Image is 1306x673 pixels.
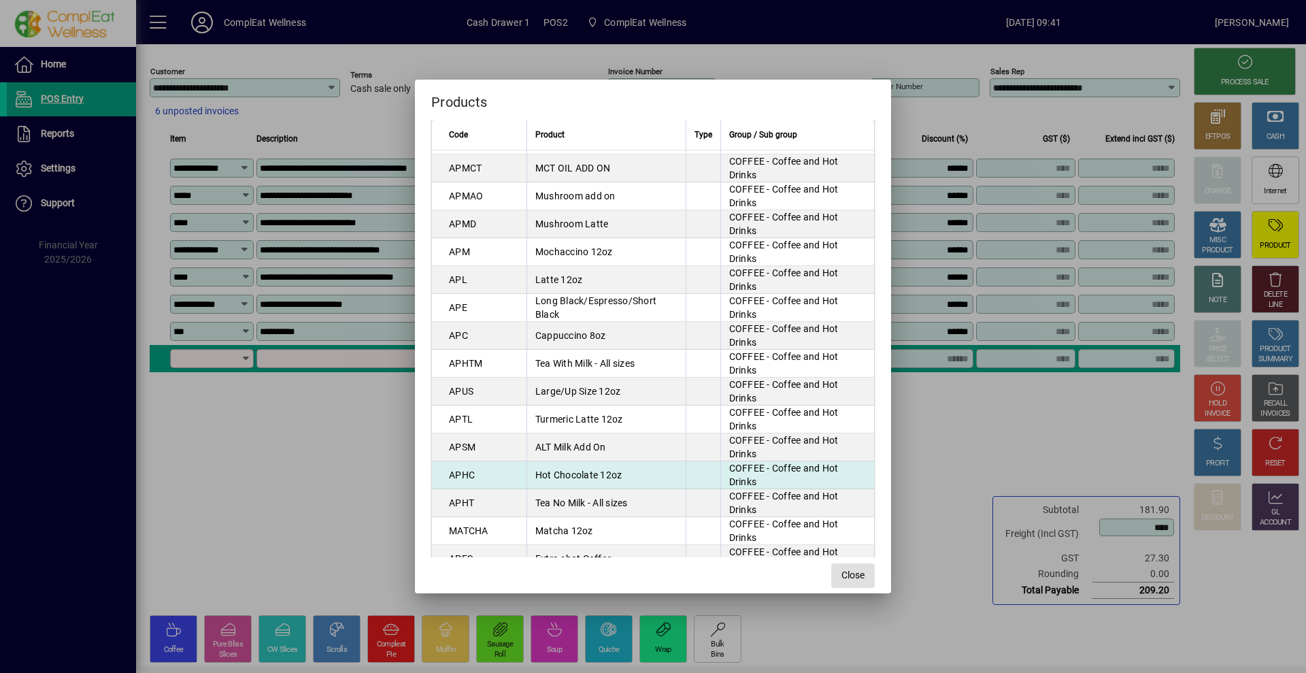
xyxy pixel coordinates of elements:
td: COFFEE - Coffee and Hot Drinks [720,350,874,378]
td: COFFEE - Coffee and Hot Drinks [720,322,874,350]
td: COFFEE - Coffee and Hot Drinks [720,238,874,266]
div: APES [449,552,473,565]
div: APMD [449,217,476,231]
td: Mochaccino 12oz [526,238,686,266]
td: Mushroom add on [526,182,686,210]
td: MCT OIL ADD ON [526,154,686,182]
span: Type [694,127,712,142]
div: APMAO [449,189,483,203]
td: COFFEE - Coffee and Hot Drinks [720,266,874,294]
td: COFFEE - Coffee and Hot Drinks [720,545,874,573]
td: COFFEE - Coffee and Hot Drinks [720,489,874,517]
span: Code [449,127,468,142]
div: APC [449,329,468,342]
div: APTL [449,412,473,426]
td: COFFEE - Coffee and Hot Drinks [720,517,874,545]
span: Close [841,568,865,582]
div: APL [449,273,467,286]
td: Tea With Milk - All sizes [526,350,686,378]
div: APE [449,301,467,314]
div: APMCT [449,161,482,175]
td: Turmeric Latte 12oz [526,406,686,433]
td: COFFEE - Coffee and Hot Drinks [720,294,874,322]
div: APM [449,245,470,259]
td: Long Black/Espresso/Short Black [526,294,686,322]
td: Matcha 12oz [526,517,686,545]
td: COFFEE - Coffee and Hot Drinks [720,182,874,210]
button: Close [831,563,875,588]
td: Cappuccino 8oz [526,322,686,350]
td: COFFEE - Coffee and Hot Drinks [720,378,874,406]
td: Latte 12oz [526,266,686,294]
div: APUS [449,384,473,398]
td: Mushroom Latte [526,210,686,238]
td: Hot Chocolate 12oz [526,461,686,489]
td: Tea No Milk - All sizes [526,489,686,517]
div: MATCHA [449,524,488,538]
td: COFFEE - Coffee and Hot Drinks [720,154,874,182]
td: Extra shot Coffee [526,545,686,573]
td: COFFEE - Coffee and Hot Drinks [720,210,874,238]
div: APSM [449,440,475,454]
td: COFFEE - Coffee and Hot Drinks [720,406,874,433]
td: COFFEE - Coffee and Hot Drinks [720,433,874,461]
div: APHC [449,468,475,482]
td: ALT Milk Add On [526,433,686,461]
div: APHT [449,496,474,510]
span: Group / Sub group [729,127,797,142]
td: Large/Up Size 12oz [526,378,686,406]
span: Product [535,127,565,142]
h2: Products [415,80,891,119]
div: APHTM [449,357,482,370]
td: COFFEE - Coffee and Hot Drinks [720,461,874,489]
